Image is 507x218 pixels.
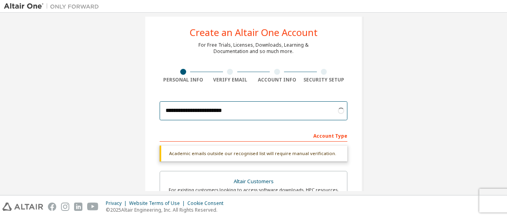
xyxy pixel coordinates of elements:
div: Altair Customers [165,176,342,187]
div: Academic emails outside our recognised list will require manual verification. [160,146,347,161]
div: Verify Email [207,77,254,83]
img: Altair One [4,2,103,10]
div: Account Type [160,129,347,142]
div: Cookie Consent [187,200,228,207]
img: altair_logo.svg [2,203,43,211]
p: © 2025 Altair Engineering, Inc. All Rights Reserved. [106,207,228,213]
div: For Free Trials, Licenses, Downloads, Learning & Documentation and so much more. [198,42,309,55]
div: For existing customers looking to access software downloads, HPC resources, community, trainings ... [165,187,342,199]
img: linkedin.svg [74,203,82,211]
img: instagram.svg [61,203,69,211]
div: Website Terms of Use [129,200,187,207]
div: Account Info [253,77,301,83]
div: Create an Altair One Account [190,28,318,37]
div: Privacy [106,200,129,207]
div: Security Setup [301,77,348,83]
img: facebook.svg [48,203,56,211]
div: Personal Info [160,77,207,83]
img: youtube.svg [87,203,99,211]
